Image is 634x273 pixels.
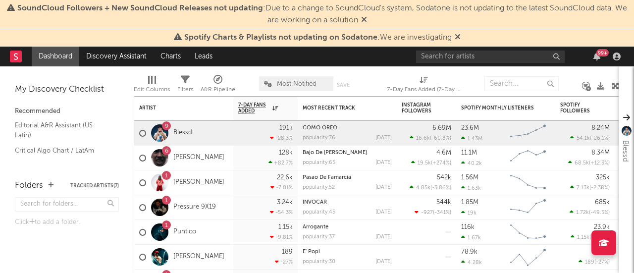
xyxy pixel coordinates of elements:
svg: Chart title [506,195,550,220]
div: My Discovery Checklist [15,84,119,96]
div: [DATE] [375,185,392,190]
a: [PERSON_NAME] [173,253,224,261]
div: INVOCAR [303,200,392,205]
div: -27 % [275,259,293,265]
div: ( ) [570,135,610,141]
div: 544k [436,199,451,206]
a: Arrogante [303,224,328,230]
span: : We are investigating [184,34,452,42]
div: 191k [279,125,293,131]
span: SoundCloud Followers + New SoundCloud Releases not updating [17,4,263,12]
div: popularity: 76 [303,135,335,141]
span: 19.5k [418,161,431,166]
a: [PERSON_NAME] [173,154,224,162]
div: 6.69M [432,125,451,131]
div: 8.24M [591,125,610,131]
div: Artist [139,105,213,111]
div: ( ) [568,160,610,166]
span: Dismiss [361,16,367,24]
div: Folders [15,180,43,192]
div: 4.28k [461,259,482,266]
div: 128k [279,150,293,156]
span: 16.6k [416,136,430,141]
span: -60.8 % [431,136,450,141]
span: -49.5 % [590,210,608,216]
span: -927 [421,210,433,216]
svg: Chart title [506,245,550,270]
div: [DATE] [375,160,392,165]
div: [DATE] [375,234,392,240]
a: Critical Algo Chart / LatAm [15,145,109,156]
div: Bajo De La Piel [303,150,392,156]
svg: Chart title [506,146,550,170]
div: 116k [461,224,475,230]
span: 54.1k [577,136,590,141]
div: [DATE] [375,135,392,141]
div: Filters [177,84,193,96]
a: Bajo De [PERSON_NAME] [303,150,367,156]
div: Spotify Monthly Listeners [461,105,535,111]
div: 4.6M [436,150,451,156]
span: 1.72k [576,210,589,216]
a: Blessd [173,129,192,137]
div: 1.67k [461,234,481,241]
button: 99+ [593,53,600,60]
div: ( ) [410,184,451,191]
div: ( ) [571,234,610,240]
div: ( ) [415,209,451,216]
div: +82.7 % [268,160,293,166]
button: Tracked Artists(7) [70,183,119,188]
div: Edit Columns [134,71,170,100]
a: [PERSON_NAME] [173,178,224,187]
div: 3.24k [277,199,293,206]
div: 7-Day Fans Added (7-Day Fans Added) [387,84,461,96]
div: ( ) [579,259,610,265]
div: A&R Pipeline [201,84,235,96]
a: Pressure 9X19 [173,203,216,212]
a: E' Popi [303,249,320,255]
div: 685k [595,199,610,206]
div: Recommended [15,106,119,117]
div: Instagram Followers [402,102,436,114]
div: Most Recent Track [303,105,377,111]
div: Edit Columns [134,84,170,96]
div: -28.3 % [270,135,293,141]
div: popularity: 37 [303,234,335,240]
div: 40.2k [461,160,482,166]
div: 325k [596,174,610,181]
div: 7-Day Fans Added (7-Day Fans Added) [387,71,461,100]
div: popularity: 65 [303,160,335,165]
button: Save [337,82,350,88]
a: Puntico [173,228,196,236]
span: 68.5k [575,161,589,166]
a: Algorithmic A&R Assistant ([GEOGRAPHIC_DATA]) [15,161,109,181]
input: Search for folders... [15,197,119,212]
span: 7-Day Fans Added [238,102,270,114]
span: Dismiss [455,34,461,42]
div: 1.63k [461,185,481,191]
div: popularity: 52 [303,185,335,190]
svg: Chart title [506,121,550,146]
span: +274 % [432,161,450,166]
svg: Chart title [506,170,550,195]
div: COMO OREO [303,125,392,131]
div: 19k [461,210,476,216]
div: 22.6k [277,174,293,181]
span: -341 % [434,210,450,216]
div: Blessd [619,140,631,162]
div: 542k [437,174,451,181]
div: 23.6M [461,125,479,131]
div: Spotify Followers [560,102,595,114]
div: E' Popi [303,249,392,255]
div: A&R Pipeline [201,71,235,100]
span: 189 [585,260,594,265]
a: Charts [154,47,188,66]
div: 11.1M [461,150,477,156]
a: COMO OREO [303,125,337,131]
span: -26.1 % [591,136,608,141]
div: -7.01 % [270,184,293,191]
span: Most Notified [277,81,317,87]
div: 78.9k [461,249,477,255]
div: 1.56M [461,174,478,181]
div: 1.43M [461,135,482,142]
